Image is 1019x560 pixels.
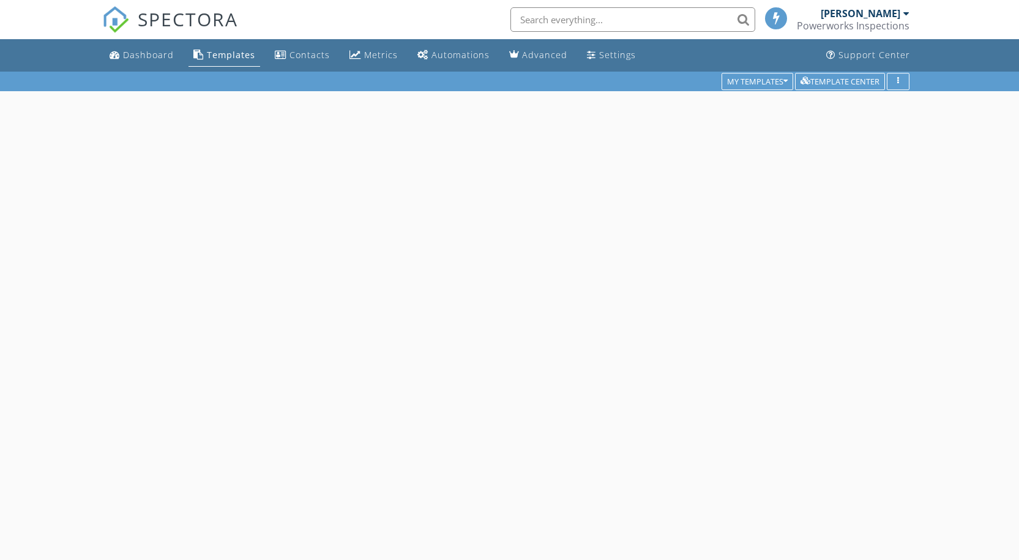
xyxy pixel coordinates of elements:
[510,7,755,32] input: Search everything...
[123,49,174,61] div: Dashboard
[582,44,641,67] a: Settings
[795,75,885,86] a: Template Center
[431,49,490,61] div: Automations
[102,6,129,33] img: The Best Home Inspection Software - Spectora
[102,17,238,42] a: SPECTORA
[412,44,495,67] a: Automations (Basic)
[207,49,255,61] div: Templates
[722,73,793,90] button: My Templates
[105,44,179,67] a: Dashboard
[797,20,909,32] div: Powerworks Inspections
[138,6,238,32] span: SPECTORA
[838,49,910,61] div: Support Center
[821,7,900,20] div: [PERSON_NAME]
[345,44,403,67] a: Metrics
[801,77,879,86] div: Template Center
[270,44,335,67] a: Contacts
[289,49,330,61] div: Contacts
[522,49,567,61] div: Advanced
[504,44,572,67] a: Advanced
[727,77,788,86] div: My Templates
[364,49,398,61] div: Metrics
[795,73,885,90] button: Template Center
[188,44,260,67] a: Templates
[821,44,915,67] a: Support Center
[599,49,636,61] div: Settings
